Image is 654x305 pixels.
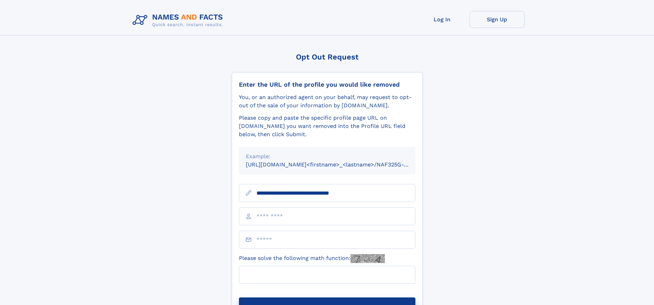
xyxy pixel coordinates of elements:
div: Opt Out Request [232,53,423,61]
img: Logo Names and Facts [130,11,229,30]
div: You, or an authorized agent on your behalf, may request to opt-out of the sale of your informatio... [239,93,415,110]
a: Sign Up [470,11,525,28]
label: Please solve the following math function: [239,254,385,263]
div: Enter the URL of the profile you would like removed [239,81,415,88]
div: Example: [246,152,409,161]
div: Please copy and paste the specific profile page URL on [DOMAIN_NAME] you want removed into the Pr... [239,114,415,139]
small: [URL][DOMAIN_NAME]<firstname>_<lastname>/NAF325G-xxxxxxxx [246,161,428,168]
a: Log In [415,11,470,28]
